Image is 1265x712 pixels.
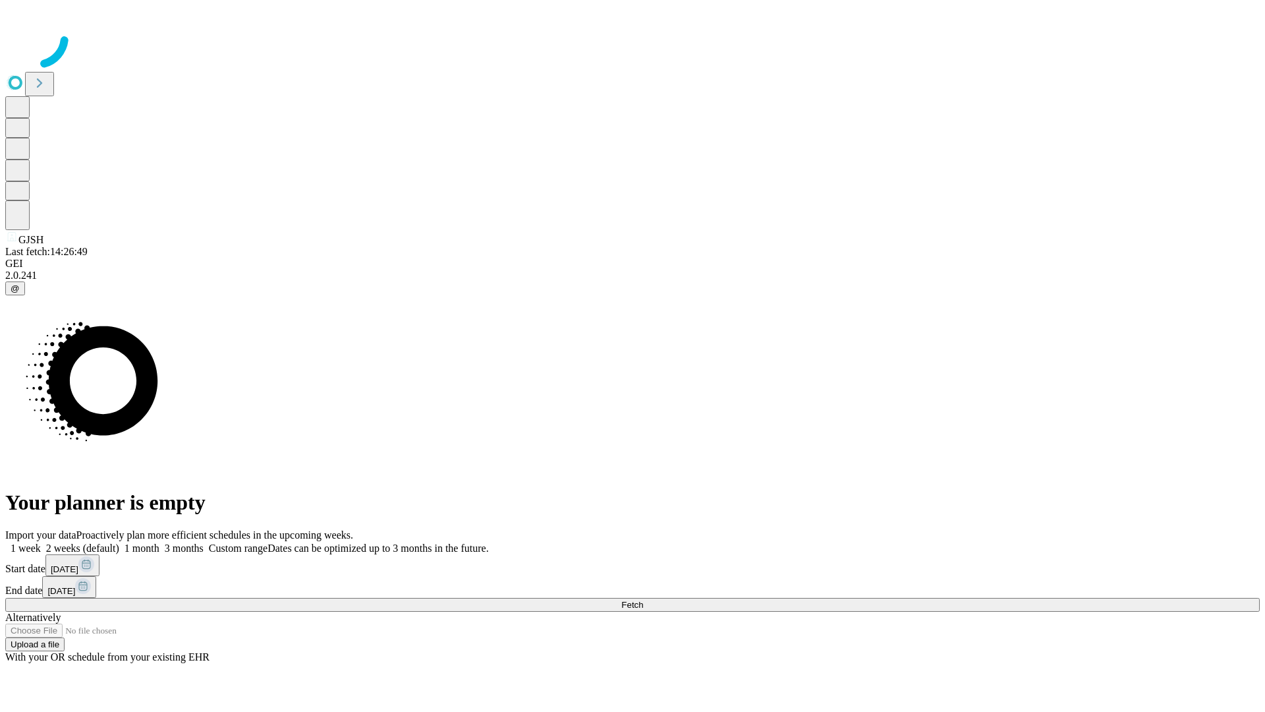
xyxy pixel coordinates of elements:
[5,651,210,663] span: With your OR schedule from your existing EHR
[45,554,99,576] button: [DATE]
[51,564,78,574] span: [DATE]
[46,543,119,554] span: 2 weeks (default)
[5,638,65,651] button: Upload a file
[76,529,353,541] span: Proactively plan more efficient schedules in the upcoming weeks.
[5,612,61,623] span: Alternatively
[5,576,1260,598] div: End date
[18,234,43,245] span: GJSH
[5,270,1260,282] div: 2.0.241
[5,282,25,295] button: @
[42,576,96,598] button: [DATE]
[5,246,88,257] span: Last fetch: 14:26:49
[47,586,75,596] span: [DATE]
[165,543,204,554] span: 3 months
[209,543,267,554] span: Custom range
[5,258,1260,270] div: GEI
[5,598,1260,612] button: Fetch
[11,543,41,554] span: 1 week
[125,543,159,554] span: 1 month
[11,283,20,293] span: @
[5,490,1260,515] h1: Your planner is empty
[621,600,643,610] span: Fetch
[267,543,488,554] span: Dates can be optimized up to 3 months in the future.
[5,529,76,541] span: Import your data
[5,554,1260,576] div: Start date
